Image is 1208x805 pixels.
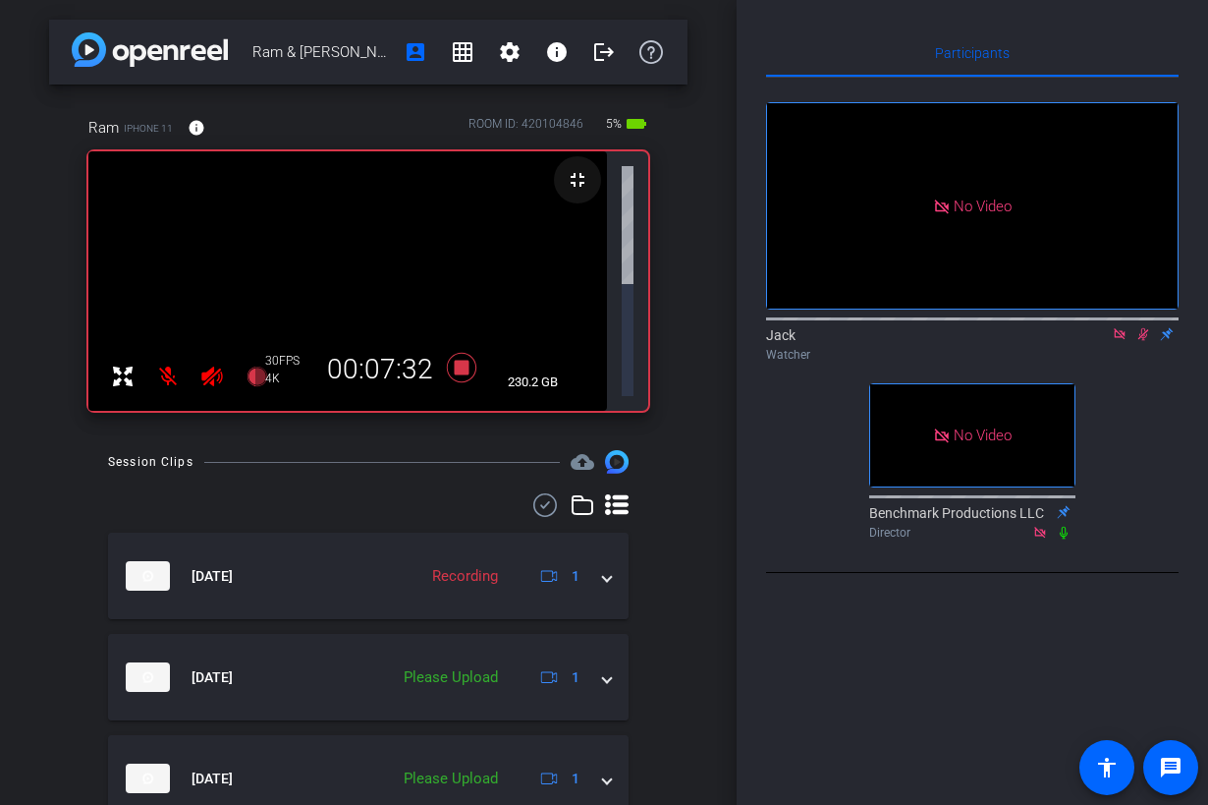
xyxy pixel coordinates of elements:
[571,450,594,474] span: Destinations for your clips
[766,346,1179,364] div: Watcher
[605,450,629,474] img: Session clips
[545,40,569,64] mat-icon: info
[451,40,474,64] mat-icon: grid_on
[572,769,579,789] span: 1
[314,353,446,386] div: 00:07:32
[498,40,522,64] mat-icon: settings
[571,450,594,474] mat-icon: cloud_upload
[572,566,579,587] span: 1
[188,119,205,137] mat-icon: info
[766,325,1179,364] div: Jack
[72,32,228,67] img: app-logo
[108,634,629,720] mat-expansion-panel-header: thumb-nail[DATE]Please Upload1
[394,768,508,790] div: Please Upload
[394,666,508,689] div: Please Upload
[935,46,1010,60] span: Participants
[252,32,392,72] span: Ram & [PERSON_NAME]
[592,40,616,64] mat-icon: logout
[572,667,579,688] span: 1
[108,533,629,619] mat-expansion-panel-header: thumb-nail[DATE]Recording1
[126,561,170,591] img: thumb-nail
[869,524,1075,542] div: Director
[192,769,233,789] span: [DATE]
[501,371,565,394] span: 230.2 GB
[265,353,314,369] div: 30
[954,427,1012,444] span: No Video
[108,452,193,472] div: Session Clips
[279,354,300,368] span: FPS
[265,371,314,386] div: 4K
[126,662,170,692] img: thumb-nail
[566,168,589,192] mat-icon: fullscreen_exit
[404,40,427,64] mat-icon: account_box
[88,117,119,139] span: Ram
[869,503,1075,542] div: Benchmark Productions LLC
[468,115,583,144] div: ROOM ID: 420104846
[126,764,170,793] img: thumb-nail
[1159,756,1182,779] mat-icon: message
[124,121,173,136] span: iPhone 11
[1095,756,1119,779] mat-icon: accessibility
[625,112,648,136] mat-icon: battery_std
[192,667,233,688] span: [DATE]
[422,565,508,588] div: Recording
[954,197,1012,214] span: No Video
[192,566,233,587] span: [DATE]
[603,108,625,140] span: 5%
